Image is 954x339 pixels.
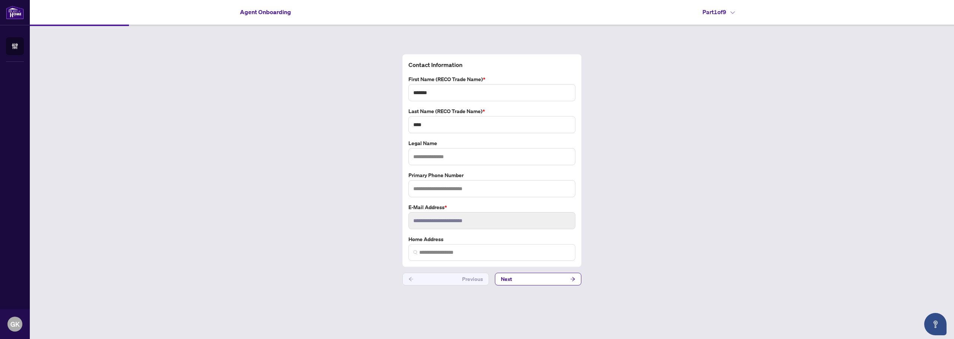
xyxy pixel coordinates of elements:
label: First Name (RECO Trade Name) [408,75,575,83]
button: Previous [402,273,489,285]
span: GK [10,319,20,329]
label: Primary Phone Number [408,171,575,179]
label: Home Address [408,235,575,243]
button: Open asap [924,313,947,335]
label: Last Name (RECO Trade Name) [408,107,575,115]
h4: Contact Information [408,60,575,69]
button: Next [495,273,581,285]
span: arrow-right [570,276,575,282]
span: Next [501,273,512,285]
img: search_icon [413,250,418,255]
img: logo [6,6,24,19]
label: Legal Name [408,139,575,147]
h4: Agent Onboarding [240,7,291,16]
label: E-mail Address [408,203,575,211]
h4: Part 1 of 9 [702,7,735,16]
